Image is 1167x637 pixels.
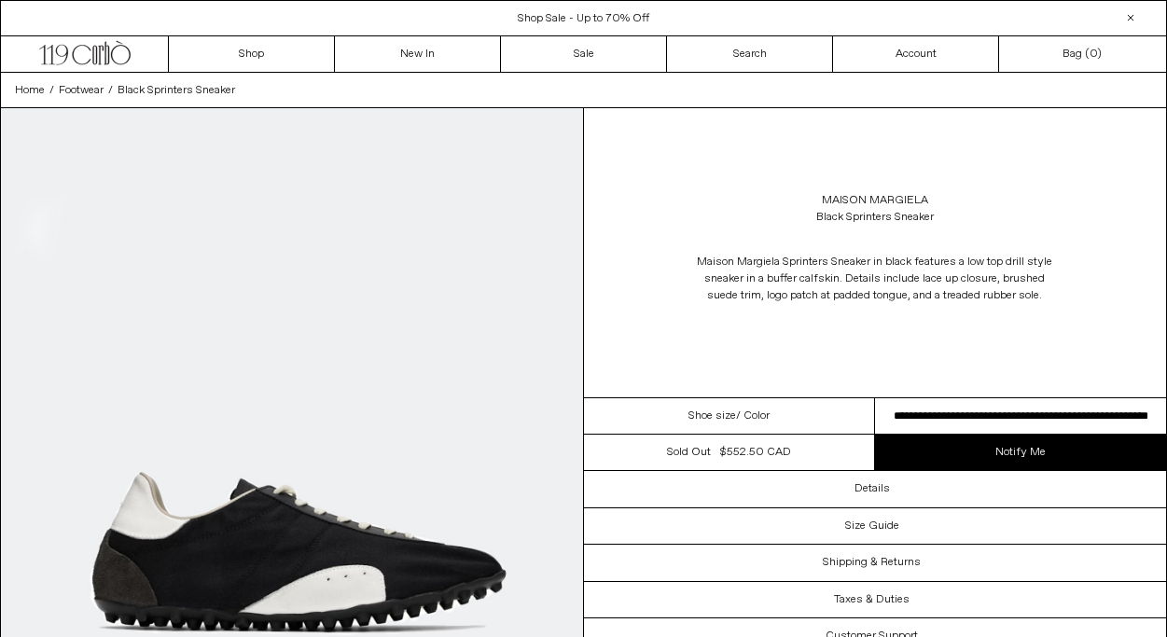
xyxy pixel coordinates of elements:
[999,36,1165,72] a: Bag ()
[108,82,113,99] span: /
[834,593,910,606] h3: Taxes & Duties
[1090,47,1097,62] span: 0
[501,36,667,72] a: Sale
[854,482,890,495] h3: Details
[59,82,104,99] a: Footwear
[118,82,235,99] a: Black Sprinters Sneaker
[875,435,1166,470] a: Notify Me
[833,36,999,72] a: Account
[15,83,45,98] span: Home
[49,82,54,99] span: /
[823,556,921,569] h3: Shipping & Returns
[1090,46,1102,62] span: )
[816,209,934,226] div: Black Sprinters Sneaker
[845,519,899,533] h3: Size Guide
[667,36,833,72] a: Search
[688,408,736,424] span: Shoe size
[720,444,791,461] div: $552.50 CAD
[335,36,501,72] a: New In
[15,82,45,99] a: Home
[59,83,104,98] span: Footwear
[518,11,649,26] a: Shop Sale - Up to 70% Off
[736,408,770,424] span: / Color
[688,244,1062,313] p: Maison Margiela Sprinters Sneaker in black features a low top drill style sneaker in a buffer cal...
[822,192,928,209] a: Maison Margiela
[667,444,711,461] div: Sold out
[118,83,235,98] span: Black Sprinters Sneaker
[169,36,335,72] a: Shop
